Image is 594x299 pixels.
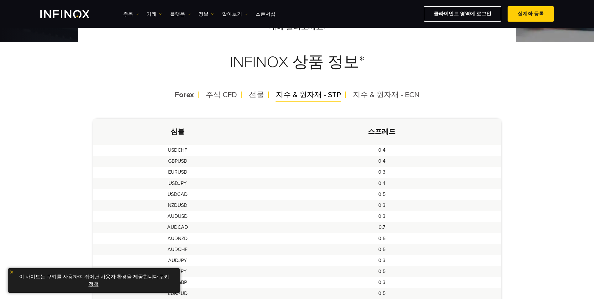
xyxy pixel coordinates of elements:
[123,10,139,18] a: 종목
[93,156,263,167] td: GBPUSD
[11,271,177,290] p: 이 사이트는 쿠키를 사용하여 뛰어난 사용자 환경을 제공합니다. .
[262,156,501,167] td: 0.4
[353,90,420,99] span: 지수 & 원자재 - ECN
[206,90,237,99] span: 주식 CFD
[249,90,264,99] span: 선물
[93,145,263,156] td: USDCHF
[147,10,162,18] a: 거래
[93,178,263,189] td: USDJPY
[93,211,263,222] td: AUDUSD
[262,277,501,288] td: 0.3
[262,167,501,178] td: 0.3
[9,270,14,274] img: yellow close icon
[175,90,194,99] span: Forex
[93,233,263,244] td: AUDNZD
[93,200,263,211] td: NZDUSD
[276,90,341,99] span: 지수 & 원자재 - STP
[262,266,501,277] td: 0.5
[262,178,501,189] td: 0.4
[262,233,501,244] td: 0.5
[93,222,263,233] td: AUDCAD
[93,266,263,277] td: CHFJPY
[93,167,263,178] td: EURUSD
[93,244,263,255] td: AUDCHF
[262,189,501,200] td: 0.5
[262,119,501,145] th: 스프레드
[262,288,501,299] td: 0.5
[262,211,501,222] td: 0.3
[256,10,276,18] a: 스폰서십
[170,10,191,18] a: 플랫폼
[199,10,214,18] a: 정보
[262,255,501,266] td: 0.3
[222,10,248,18] a: 알아보기
[93,189,263,200] td: USDCAD
[93,38,501,87] h3: INFINOX 상품 정보*
[262,200,501,211] td: 0.3
[93,288,263,299] td: EURAUD
[93,255,263,266] td: AUDJPY
[93,119,263,145] th: 심볼
[262,244,501,255] td: 0.5
[262,145,501,156] td: 0.4
[262,222,501,233] td: 0.7
[508,6,554,22] a: 실계좌 등록
[424,6,501,22] a: 클라이언트 영역에 로그인
[40,10,104,18] a: INFINOX Logo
